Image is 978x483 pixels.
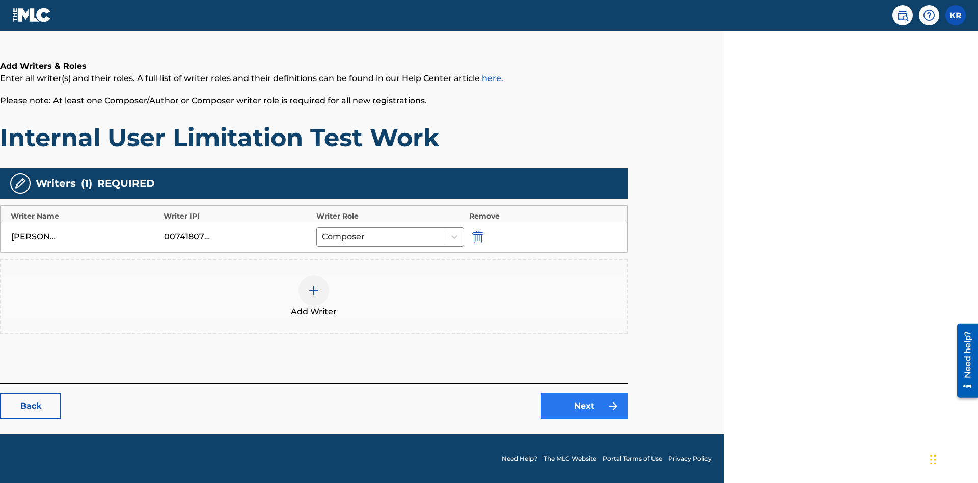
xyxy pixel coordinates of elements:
img: MLC Logo [12,8,51,22]
span: REQUIRED [97,176,155,191]
div: Remove [469,211,617,222]
div: Help [919,5,939,25]
div: Writer Role [316,211,464,222]
a: Portal Terms of Use [603,454,662,463]
a: Public Search [892,5,913,25]
a: here. [482,73,503,83]
img: f7272a7cc735f4ea7f67.svg [607,400,619,412]
div: User Menu [945,5,966,25]
a: The MLC Website [544,454,596,463]
a: Next [541,393,628,419]
a: Privacy Policy [668,454,712,463]
img: writers [14,177,26,190]
div: Writer IPI [164,211,311,222]
div: Writer Name [11,211,158,222]
iframe: Chat Widget [927,434,978,483]
iframe: Resource Center [949,319,978,403]
a: Need Help? [502,454,537,463]
img: add [308,284,320,297]
img: 12a2ab48e56ec057fbd8.svg [472,231,483,243]
img: help [923,9,935,21]
span: Writers [36,176,76,191]
span: Add Writer [291,306,337,318]
img: search [896,9,909,21]
div: Drag [930,444,936,475]
span: ( 1 ) [81,176,92,191]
